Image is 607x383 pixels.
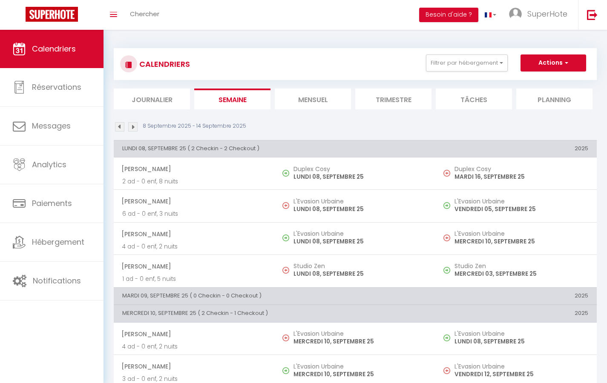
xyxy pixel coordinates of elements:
p: LUNDI 08, SEPTEMBRE 25 [293,205,427,214]
button: Besoin d'aide ? [419,8,478,22]
p: 4 ad - 0 enf, 2 nuits [122,342,266,351]
h5: Duplex Cosy [455,166,588,172]
h5: L'Evasion Urbaine [455,363,588,370]
span: Réservations [32,82,81,92]
span: [PERSON_NAME] [121,161,266,177]
h5: L'Evasion Urbaine [293,330,427,337]
img: NO IMAGE [443,267,450,274]
h5: Duplex Cosy [293,166,427,172]
th: LUNDI 08, SEPTEMBRE 25 ( 2 Checkin - 2 Checkout ) [114,140,436,157]
th: 2025 [436,287,597,304]
span: Paiements [32,198,72,209]
h5: Studio Zen [455,263,588,269]
p: MERCREDI 10, SEPTEMBRE 25 [455,237,588,246]
p: 2 ad - 0 enf, 8 nuits [122,177,266,186]
button: Ouvrir le widget de chat LiveChat [7,3,32,29]
p: LUNDI 08, SEPTEMBRE 25 [293,269,427,278]
p: 4 ad - 0 enf, 2 nuits [122,242,266,251]
span: Notifications [33,275,81,286]
img: logout [587,9,598,20]
li: Journalier [114,89,190,109]
p: 1 ad - 0 enf, 5 nuits [122,274,266,283]
p: MARDI 16, SEPTEMBRE 25 [455,172,588,181]
img: ... [509,8,522,20]
li: Trimestre [355,89,432,109]
span: Analytics [32,159,66,170]
img: NO IMAGE [282,267,289,274]
li: Mensuel [275,89,351,109]
p: MERCREDI 10, SEPTEMBRE 25 [293,370,427,379]
img: NO IMAGE [443,367,450,374]
th: 2025 [436,140,597,157]
span: [PERSON_NAME] [121,226,266,242]
li: Tâches [436,89,512,109]
p: LUNDI 08, SEPTEMBRE 25 [293,237,427,246]
h5: L'Evasion Urbaine [293,230,427,237]
span: [PERSON_NAME] [121,193,266,209]
img: NO IMAGE [282,202,289,209]
h5: L'Evasion Urbaine [455,198,588,205]
span: [PERSON_NAME] [121,258,266,274]
img: NO IMAGE [282,334,289,341]
span: SuperHote [527,9,567,19]
h5: L'Evasion Urbaine [293,363,427,370]
h5: L'Evasion Urbaine [455,330,588,337]
p: MERCREDI 03, SEPTEMBRE 25 [455,269,588,278]
img: Super Booking [26,7,78,22]
p: MERCREDI 10, SEPTEMBRE 25 [293,337,427,346]
img: NO IMAGE [443,334,450,341]
h3: CALENDRIERS [137,54,190,74]
p: LUNDI 08, SEPTEMBRE 25 [455,337,588,346]
img: NO IMAGE [443,202,450,209]
p: 6 ad - 0 enf, 3 nuits [122,209,266,218]
img: NO IMAGE [443,170,450,177]
p: VENDREDI 12, SEPTEMBRE 25 [455,370,588,379]
span: Hébergement [32,237,84,247]
li: Semaine [194,89,270,109]
li: Planning [516,89,593,109]
img: NO IMAGE [443,234,450,241]
span: [PERSON_NAME] [121,358,266,374]
span: Messages [32,120,71,131]
p: VENDREDI 05, SEPTEMBRE 25 [455,205,588,214]
span: Chercher [130,9,159,18]
p: 8 Septembre 2025 - 14 Septembre 2025 [143,122,246,130]
span: Calendriers [32,43,76,54]
th: 2025 [436,305,597,322]
h5: Studio Zen [293,263,427,269]
p: LUNDI 08, SEPTEMBRE 25 [293,172,427,181]
th: MERCREDI 10, SEPTEMBRE 25 ( 2 Checkin - 1 Checkout ) [114,305,436,322]
h5: L'Evasion Urbaine [293,198,427,205]
button: Filtrer par hébergement [426,54,508,71]
th: MARDI 09, SEPTEMBRE 25 ( 0 Checkin - 0 Checkout ) [114,287,436,304]
span: [PERSON_NAME] [121,326,266,342]
h5: L'Evasion Urbaine [455,230,588,237]
button: Actions [521,54,586,71]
